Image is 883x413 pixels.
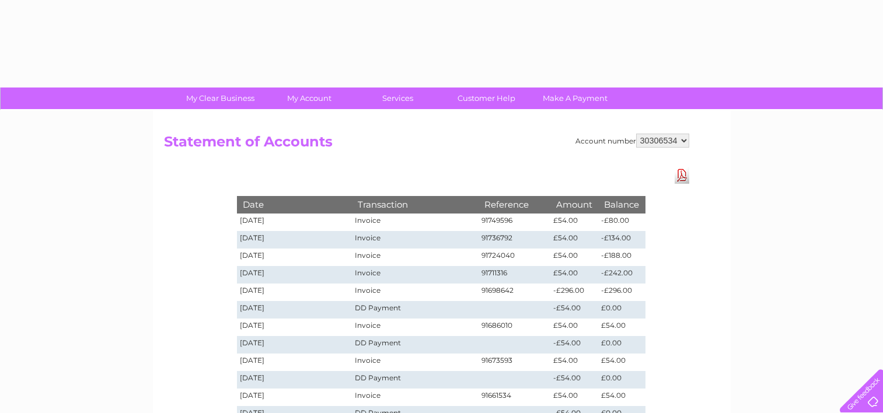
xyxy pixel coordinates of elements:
[237,231,352,249] td: [DATE]
[237,318,352,336] td: [DATE]
[598,336,645,353] td: £0.00
[550,301,598,318] td: -£54.00
[352,231,478,249] td: Invoice
[237,371,352,388] td: [DATE]
[550,249,598,266] td: £54.00
[352,336,478,353] td: DD Payment
[550,213,598,231] td: £54.00
[352,301,478,318] td: DD Payment
[352,249,478,266] td: Invoice
[237,336,352,353] td: [DATE]
[598,301,645,318] td: £0.00
[237,301,352,318] td: [DATE]
[598,283,645,301] td: -£296.00
[550,231,598,249] td: £54.00
[352,266,478,283] td: Invoice
[598,318,645,336] td: £54.00
[237,196,352,213] th: Date
[675,167,689,184] a: Download Pdf
[550,336,598,353] td: -£54.00
[261,87,357,109] a: My Account
[479,353,551,371] td: 91673593
[352,213,478,231] td: Invoice
[598,353,645,371] td: £54.00
[237,388,352,406] td: [DATE]
[479,213,551,231] td: 91749596
[598,213,645,231] td: -£80.00
[550,318,598,336] td: £54.00
[352,318,478,336] td: Invoice
[598,371,645,388] td: £0.00
[598,231,645,249] td: -£134.00
[575,134,689,148] div: Account number
[237,353,352,371] td: [DATE]
[550,353,598,371] td: £54.00
[352,371,478,388] td: DD Payment
[479,196,551,213] th: Reference
[237,266,352,283] td: [DATE]
[352,283,478,301] td: Invoice
[550,196,598,213] th: Amount
[172,87,268,109] a: My Clear Business
[479,318,551,336] td: 91686010
[352,388,478,406] td: Invoice
[598,388,645,406] td: £54.00
[550,371,598,388] td: -£54.00
[550,283,598,301] td: -£296.00
[352,353,478,371] td: Invoice
[352,196,478,213] th: Transaction
[479,266,551,283] td: 91711316
[598,196,645,213] th: Balance
[237,249,352,266] td: [DATE]
[598,249,645,266] td: -£188.00
[479,283,551,301] td: 91698642
[479,388,551,406] td: 91661534
[438,87,535,109] a: Customer Help
[527,87,623,109] a: Make A Payment
[164,134,689,156] h2: Statement of Accounts
[598,266,645,283] td: -£242.00
[550,388,598,406] td: £54.00
[350,87,446,109] a: Services
[237,283,352,301] td: [DATE]
[237,213,352,231] td: [DATE]
[479,231,551,249] td: 91736792
[550,266,598,283] td: £54.00
[479,249,551,266] td: 91724040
